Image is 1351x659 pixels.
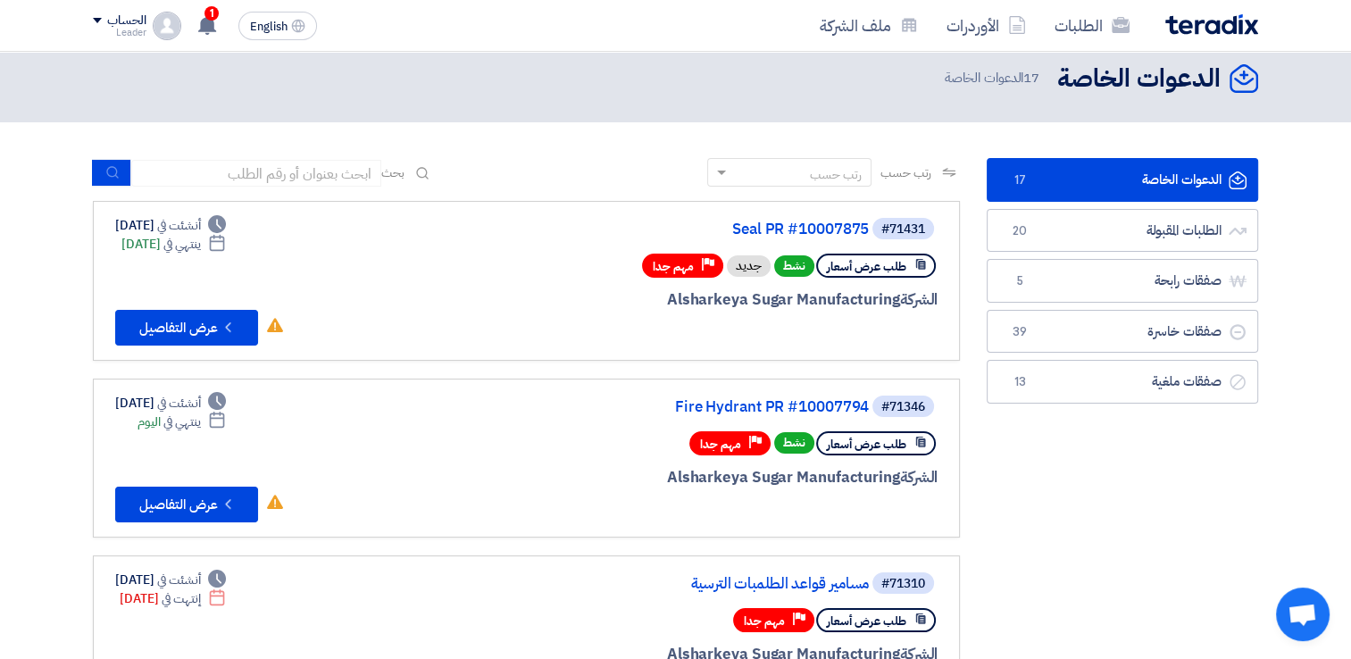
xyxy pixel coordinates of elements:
span: الدعوات الخاصة [945,68,1043,88]
span: English [250,21,288,33]
div: جديد [727,255,771,277]
span: ينتهي في [163,413,200,431]
span: مهم جدا [653,258,694,275]
input: ابحث بعنوان أو رقم الطلب [131,160,381,187]
button: English [238,12,317,40]
div: Leader [93,28,146,38]
h2: الدعوات الخاصة [1057,62,1221,96]
span: بحث [381,163,404,182]
span: 13 [1009,373,1030,391]
span: طلب عرض أسعار [827,258,906,275]
div: [DATE] [121,235,226,254]
div: [DATE] [115,216,226,235]
span: الشركة [900,466,938,488]
div: [DATE] [120,589,226,608]
img: profile_test.png [153,12,181,40]
a: مسامير قواعد الطلمبات الترسية [512,576,869,592]
div: Alsharkeya Sugar Manufacturing [508,288,938,312]
div: Alsharkeya Sugar Manufacturing [508,466,938,489]
a: الأوردرات [932,4,1040,46]
span: 20 [1009,222,1030,240]
div: Open chat [1276,588,1330,641]
span: مهم جدا [744,613,785,630]
span: 5 [1009,272,1030,290]
span: أنشئت في [157,216,200,235]
span: 39 [1009,323,1030,341]
button: عرض التفاصيل [115,310,258,346]
a: صفقات رابحة5 [987,259,1258,303]
div: #71310 [881,578,925,590]
span: نشط [774,432,814,454]
a: الطلبات [1040,4,1144,46]
div: اليوم [138,413,226,431]
a: Seal PR #10007875 [512,221,869,238]
span: طلب عرض أسعار [827,613,906,630]
div: [DATE] [115,571,226,589]
span: 17 [1023,68,1039,88]
span: 17 [1009,171,1030,189]
a: صفقات خاسرة39 [987,310,1258,354]
span: نشط [774,255,814,277]
img: Teradix logo [1165,14,1258,35]
span: إنتهت في [162,589,200,608]
span: أنشئت في [157,394,200,413]
a: صفقات ملغية13 [987,360,1258,404]
div: #71346 [881,401,925,413]
span: رتب حسب [880,163,931,182]
div: رتب حسب [810,165,862,184]
div: #71431 [881,223,925,236]
span: ينتهي في [163,235,200,254]
span: أنشئت في [157,571,200,589]
span: طلب عرض أسعار [827,436,906,453]
div: الحساب [107,13,146,29]
button: عرض التفاصيل [115,487,258,522]
span: مهم جدا [700,436,741,453]
a: ملف الشركة [805,4,932,46]
div: [DATE] [115,394,226,413]
a: الدعوات الخاصة17 [987,158,1258,202]
span: 1 [204,6,219,21]
a: الطلبات المقبولة20 [987,209,1258,253]
a: Fire Hydrant PR #10007794 [512,399,869,415]
span: الشركة [900,288,938,311]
